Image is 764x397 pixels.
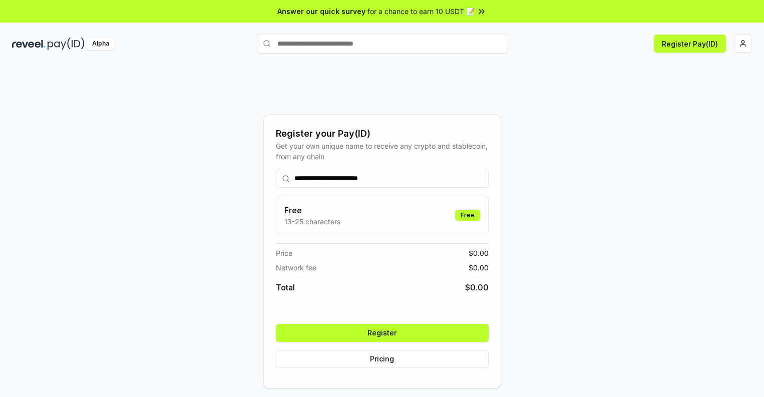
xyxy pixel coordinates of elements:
[276,141,489,162] div: Get your own unique name to receive any crypto and stablecoin, from any chain
[276,281,295,293] span: Total
[276,127,489,141] div: Register your Pay(ID)
[276,262,316,273] span: Network fee
[455,210,480,221] div: Free
[276,248,292,258] span: Price
[469,262,489,273] span: $ 0.00
[48,38,85,50] img: pay_id
[277,6,365,17] span: Answer our quick survey
[87,38,115,50] div: Alpha
[654,35,726,53] button: Register Pay(ID)
[12,38,46,50] img: reveel_dark
[367,6,475,17] span: for a chance to earn 10 USDT 📝
[284,216,340,227] p: 13-25 characters
[284,204,340,216] h3: Free
[465,281,489,293] span: $ 0.00
[469,248,489,258] span: $ 0.00
[276,350,489,368] button: Pricing
[276,324,489,342] button: Register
